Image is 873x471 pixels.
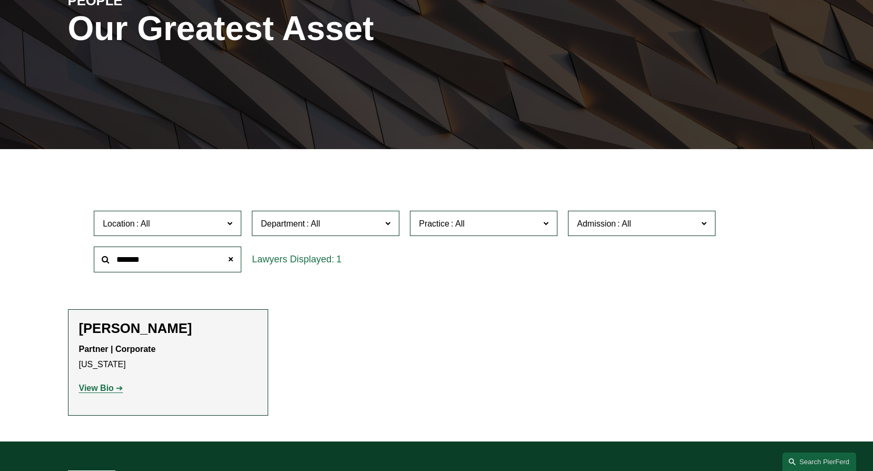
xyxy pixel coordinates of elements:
span: Location [103,219,135,228]
strong: View Bio [79,384,114,392]
span: Department [261,219,305,228]
a: View Bio [79,384,123,392]
span: Practice [419,219,449,228]
span: Admission [577,219,616,228]
h2: [PERSON_NAME] [79,320,257,337]
span: 1 [336,254,341,264]
a: Search this site [782,453,856,471]
h1: Our Greatest Asset [68,9,560,48]
strong: Partner | Corporate [79,345,156,354]
p: [US_STATE] [79,342,257,372]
